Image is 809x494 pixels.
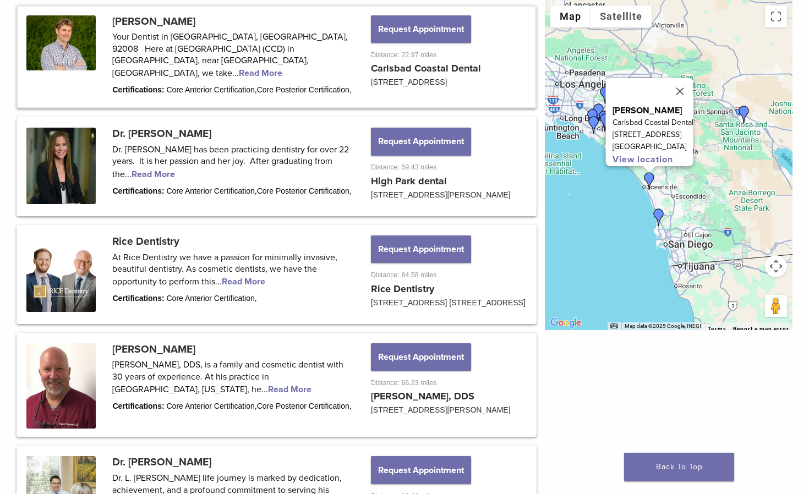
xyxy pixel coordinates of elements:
a: Terms (opens in new tab) [708,326,726,332]
img: Google [548,316,584,330]
button: Drag Pegman onto the map to open Street View [765,295,787,317]
p: [STREET_ADDRESS] [613,129,693,141]
p: [PERSON_NAME] [613,105,693,117]
p: [GEOGRAPHIC_DATA] [613,141,693,153]
a: Back To Top [624,453,734,481]
div: Dr. James Chau [585,116,603,134]
button: Toggle fullscreen view [765,6,787,28]
p: Carlsbad Coastal Dental [613,117,693,129]
a: Open this area in Google Maps (opens a new window) [548,316,584,330]
button: Show satellite imagery [591,6,652,28]
a: Report a map error [733,326,789,332]
button: Keyboard shortcuts [610,322,618,330]
div: Dr. Randy Fong [584,109,602,127]
div: Dr. Rajeev Prasher [597,86,614,104]
button: Request Appointment [371,343,471,371]
button: Request Appointment [371,15,471,43]
button: Close [667,78,693,105]
button: Request Appointment [371,235,471,263]
button: Request Appointment [371,128,471,155]
div: Rice Dentistry [597,113,614,131]
div: Dr. Assal Aslani [735,106,753,123]
div: Dr. Michael Thylin [641,172,658,190]
div: Dr. Frank Raymer [595,111,613,128]
a: View location [613,154,673,165]
div: Dr. David Eshom [650,208,668,226]
button: Map camera controls [765,255,787,277]
button: Request Appointment [371,456,471,484]
button: Show street map [550,6,591,28]
div: Dr. Eddie Kao [590,103,608,121]
span: Map data ©2025 Google, INEGI [625,323,701,329]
